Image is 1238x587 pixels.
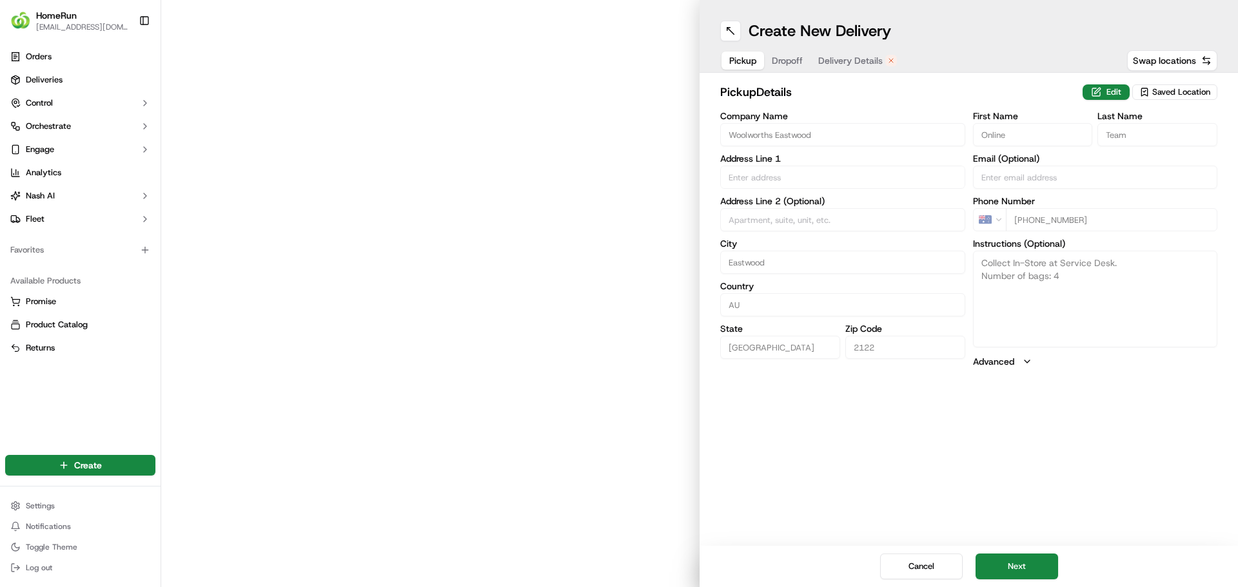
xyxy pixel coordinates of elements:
[26,521,71,532] span: Notifications
[1083,84,1130,100] button: Edit
[729,54,756,67] span: Pickup
[26,97,53,109] span: Control
[5,5,133,36] button: HomeRunHomeRun[EMAIL_ADDRESS][DOMAIN_NAME]
[5,116,155,137] button: Orchestrate
[880,553,963,579] button: Cancel
[720,123,965,146] input: Enter company name
[26,187,99,200] span: Knowledge Base
[26,542,77,552] span: Toggle Theme
[5,291,155,312] button: Promise
[10,296,150,307] a: Promise
[973,355,1218,368] button: Advanced
[10,319,150,331] a: Product Catalog
[26,120,71,132] span: Orchestrate
[1006,208,1218,231] input: Enter phone number
[26,167,61,178] span: Analytics
[973,251,1218,347] textarea: Collect In-Store at Service Desk. Number of bags: 4
[10,10,31,31] img: HomeRun
[5,46,155,67] a: Orders
[44,136,163,146] div: We're available if you need us!
[122,187,207,200] span: API Documentation
[128,218,156,228] span: Pylon
[36,22,128,32] button: [EMAIL_ADDRESS][DOMAIN_NAME]
[34,83,232,97] input: Got a question? Start typing here...
[44,123,211,136] div: Start new chat
[973,197,1218,206] label: Phone Number
[973,154,1218,163] label: Email (Optional)
[104,182,212,205] a: 💻API Documentation
[818,54,883,67] span: Delivery Details
[5,338,155,358] button: Returns
[26,74,63,86] span: Deliveries
[749,21,891,41] h1: Create New Delivery
[26,296,56,307] span: Promise
[976,553,1058,579] button: Next
[1132,83,1217,101] button: Saved Location
[13,52,235,72] p: Welcome 👋
[720,166,965,189] input: Enter address
[8,182,104,205] a: 📗Knowledge Base
[26,213,44,225] span: Fleet
[1097,111,1217,120] label: Last Name
[5,139,155,160] button: Engage
[1127,50,1217,71] button: Swap locations
[10,342,150,354] a: Returns
[720,251,965,274] input: Enter city
[720,324,840,333] label: State
[13,123,36,146] img: 1736555255976-a54dd68f-1ca7-489b-9aae-adbdc363a1c4
[5,314,155,335] button: Product Catalog
[5,559,155,577] button: Log out
[5,70,155,90] a: Deliveries
[973,111,1093,120] label: First Name
[26,51,52,63] span: Orders
[720,111,965,120] label: Company Name
[973,239,1218,248] label: Instructions (Optional)
[109,188,119,198] div: 💻
[720,208,965,231] input: Apartment, suite, unit, etc.
[26,501,55,511] span: Settings
[720,154,965,163] label: Address Line 1
[13,188,23,198] div: 📗
[720,197,965,206] label: Address Line 2 (Optional)
[1133,54,1196,67] span: Swap locations
[5,517,155,535] button: Notifications
[845,324,965,333] label: Zip Code
[26,319,88,331] span: Product Catalog
[720,336,840,359] input: Enter state
[973,166,1218,189] input: Enter email address
[5,271,155,291] div: Available Products
[26,190,55,202] span: Nash AI
[5,240,155,260] div: Favorites
[5,455,155,476] button: Create
[720,239,965,248] label: City
[973,123,1093,146] input: Enter first name
[973,355,1014,368] label: Advanced
[13,13,39,39] img: Nash
[5,538,155,556] button: Toggle Theme
[219,127,235,142] button: Start new chat
[720,83,1075,101] h2: pickup Details
[772,54,803,67] span: Dropoff
[74,459,102,472] span: Create
[91,218,156,228] a: Powered byPylon
[1097,123,1217,146] input: Enter last name
[5,186,155,206] button: Nash AI
[5,162,155,183] a: Analytics
[1152,86,1210,98] span: Saved Location
[36,9,77,22] button: HomeRun
[5,497,155,515] button: Settings
[720,282,965,291] label: Country
[26,342,55,354] span: Returns
[26,563,52,573] span: Log out
[5,93,155,113] button: Control
[845,336,965,359] input: Enter zip code
[5,209,155,229] button: Fleet
[26,144,54,155] span: Engage
[720,293,965,316] input: Enter country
